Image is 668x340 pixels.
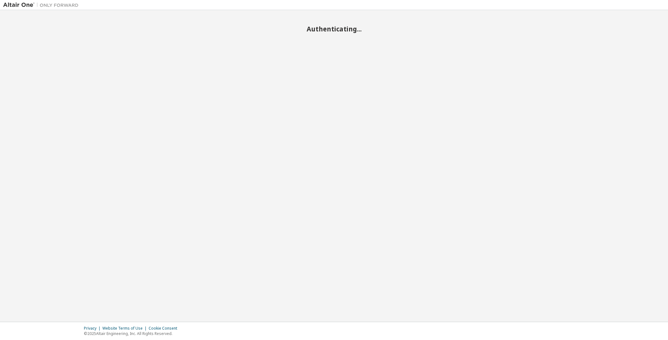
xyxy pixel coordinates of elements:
[149,326,181,331] div: Cookie Consent
[102,326,149,331] div: Website Terms of Use
[3,2,82,8] img: Altair One
[3,25,665,33] h2: Authenticating...
[84,326,102,331] div: Privacy
[84,331,181,336] p: © 2025 Altair Engineering, Inc. All Rights Reserved.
